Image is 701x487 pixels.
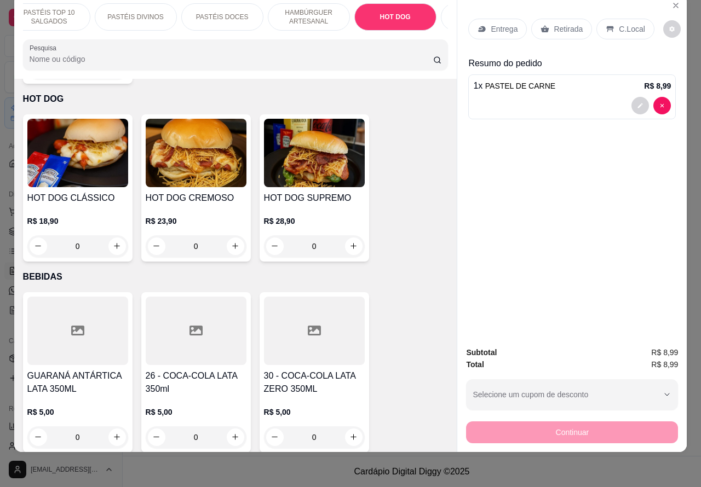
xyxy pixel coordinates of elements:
[631,97,649,114] button: decrease-product-quantity
[644,80,671,91] p: R$ 8,99
[619,24,645,34] p: C.Local
[468,57,676,70] p: Resumo do pedido
[466,348,497,357] strong: Subtotal
[18,8,81,26] p: PASTÉIS TOP 10 SALGADOS
[651,346,678,358] span: R$ 8,99
[27,407,128,418] p: R$ 5,00
[653,97,671,114] button: decrease-product-quantity
[196,13,249,21] p: PASTÉIS DOCES
[277,8,341,26] p: HAMBÚRGUER ARTESANAL
[663,20,681,38] button: decrease-product-quantity
[380,13,411,21] p: HOT DOG
[30,43,60,53] label: Pesquisa
[264,216,365,227] p: R$ 28,90
[264,407,365,418] p: R$ 5,00
[146,407,246,418] p: R$ 5,00
[485,82,555,90] span: PASTEL DE CARNE
[264,192,365,205] h4: HOT DOG SUPREMO
[23,270,449,283] p: BEBIDAS
[27,192,128,205] h4: HOT DOG CLÁSSICO
[491,24,518,34] p: Entrega
[554,24,583,34] p: Retirada
[108,428,126,446] button: increase-product-quantity
[466,379,678,410] button: Selecione um cupom de desconto
[264,369,365,396] h4: 30 - COCA-COLA LATA ZERO 350ML
[345,428,363,446] button: increase-product-quantity
[264,119,365,187] img: product-image
[27,369,128,396] h4: GUARANÁ ANTÁRTICA LATA 350ML
[466,360,484,369] strong: Total
[148,428,165,446] button: decrease-product-quantity
[27,216,128,227] p: R$ 18,90
[27,119,128,187] img: product-image
[30,428,47,446] button: decrease-product-quantity
[30,54,433,65] input: Pesquisa
[651,358,678,370] span: R$ 8,99
[146,119,246,187] img: product-image
[266,428,284,446] button: decrease-product-quantity
[23,92,449,106] p: HOT DOG
[107,13,163,21] p: PASTÉIS DIVINOS
[146,192,246,205] h4: HOT DOG CREMOSO
[146,216,246,227] p: R$ 23,90
[473,79,555,92] p: 1 x
[227,428,244,446] button: increase-product-quantity
[146,369,246,396] h4: 26 - COCA-COLA LATA 350ml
